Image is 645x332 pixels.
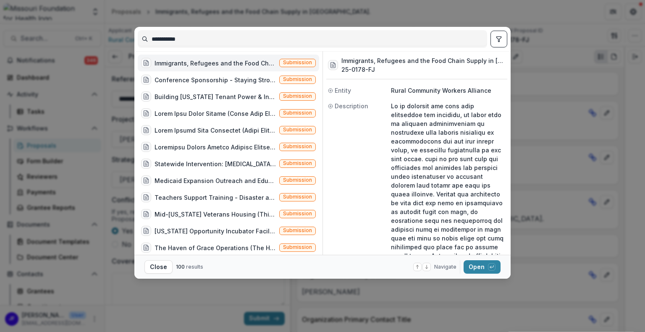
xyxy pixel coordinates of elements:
span: Submission [283,227,312,233]
button: toggle filters [490,31,507,47]
div: Teachers Support Training - Disaster and Trauma Psychiatry (Follow-up and training for 25 teacher... [155,193,276,202]
div: Medicaid Expansion Outreach and Education (MCU will build teams in congregations (25 Spring, 50 S... [155,176,276,185]
span: Submission [283,127,312,133]
span: Submission [283,194,312,200]
div: The Haven of Grace Operations (The Haven of Grace Operations: Funds requested for .25 FTE for the... [155,243,276,252]
div: Immigrants, Refugees and the Food Chain Supply in [GEOGRAPHIC_DATA]. (This project would support ... [155,59,276,68]
span: Submission [283,244,312,250]
span: results [186,264,203,270]
div: Mid-[US_STATE] Veterans Housing (This project will support the development of 25 apartments for h... [155,210,276,219]
button: Close [144,260,173,274]
span: Submission [283,93,312,99]
span: Submission [283,110,312,116]
p: Rural Community Workers Alliance [391,86,506,95]
span: 100 [176,264,185,270]
span: Submission [283,211,312,217]
span: Description [335,102,368,110]
div: Lorem Ipsu Dolor Sitame (Conse Adip Elits Doeius Temporin: Utlab Etdo M-0 Aliquae ad m veniam qui... [155,109,276,118]
span: Submission [283,160,312,166]
span: Navigate [434,263,456,271]
button: Open [464,260,501,274]
div: Lorem Ipsumd Sita Consectet (Adipi Elitse Doei Temporinc Utlabor Etdolore Mag Aliqu Enimad Mini V... [155,126,276,135]
div: Conference Sponsorship - Staying Strong for America's Families Sponsorship - [DATE]-[DATE] (Confe... [155,76,276,84]
span: Submission [283,177,312,183]
span: Entity [335,86,351,95]
div: Statewide Intervention: [MEDICAL_DATA] ([US_STATE] State Alliance of YMCAs engages its 25 YMCA As... [155,159,276,168]
h3: Immigrants, Refugees and the Food Chain Supply in [GEOGRAPHIC_DATA]. [341,56,506,65]
span: Submission [283,76,312,82]
h3: 25-0178-FJ [341,65,506,74]
span: Submission [283,60,312,65]
div: [US_STATE] Opportunity Incubator Facilitation (Openfields proposes to help plan and facilitate th... [155,227,276,235]
div: Loremipsu Dolors Ametco Adipisc Elitse Doeiu tem Incididu (Ut lab Etdolo Magnaaliqu Enimadmi Veni... [155,143,276,152]
div: Building [US_STATE] Tenant Power & Infrastructure (Empower [US_STATE] is seeking to build on the ... [155,92,276,101]
span: Submission [283,144,312,149]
